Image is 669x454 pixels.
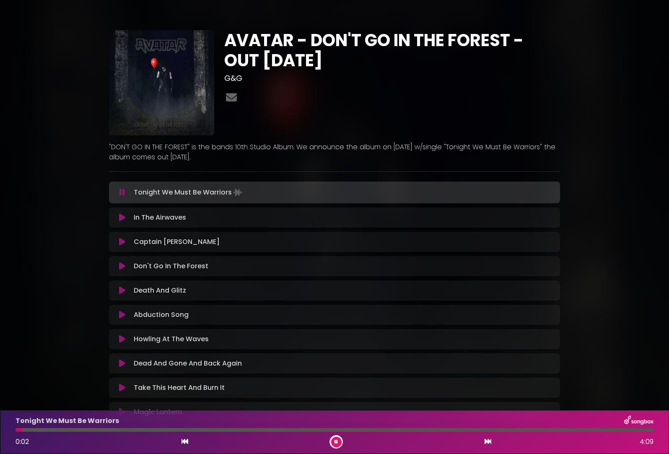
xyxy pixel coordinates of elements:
[134,310,189,320] p: Abduction Song
[134,237,220,247] p: Captain [PERSON_NAME]
[640,437,653,447] span: 4:09
[134,187,244,198] p: Tonight We Must Be Warriors
[16,437,29,446] span: 0:02
[624,415,653,426] img: songbox-logo-white.png
[134,407,182,417] p: Magic Lantern
[134,358,242,368] p: Dead And Gone And Back Again
[134,285,186,296] p: Death And Glitz
[232,187,244,198] img: waveform4.gif
[134,383,225,393] p: Take This Heart And Burn It
[224,74,560,83] h3: G&G
[109,142,560,162] p: "DON'T GO IN THE FOREST" is the bands 10th Studio Album. We announce the album on [DATE] w/single...
[109,30,214,135] img: F2dxkizfSxmxPj36bnub
[16,416,119,426] p: Tonight We Must Be Warriors
[224,30,560,70] h1: AVATAR - DON'T GO IN THE FOREST - OUT [DATE]
[134,334,209,344] p: Howling At The Waves
[134,213,186,223] p: In The Airwaves
[134,261,208,271] p: Don't Go In The Forest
